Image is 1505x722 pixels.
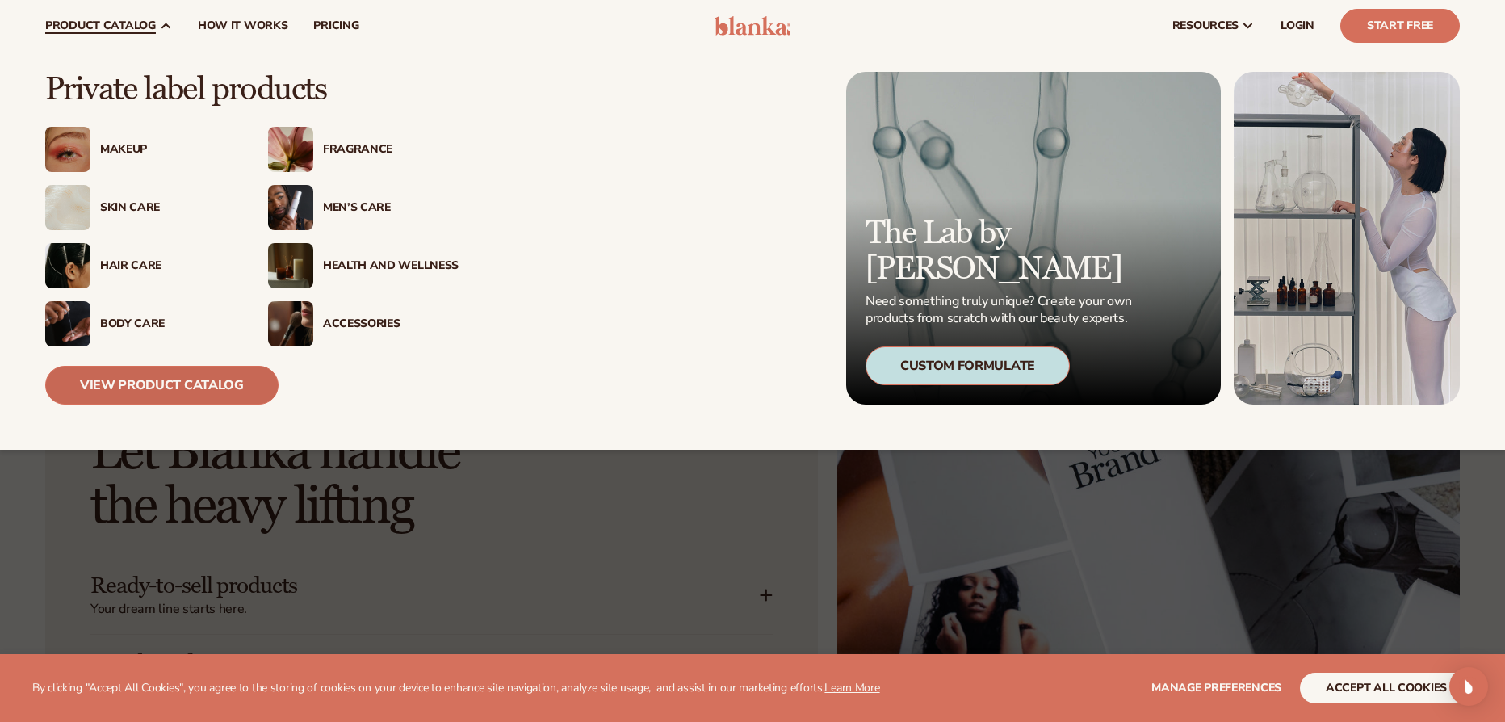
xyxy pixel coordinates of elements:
[100,259,236,273] div: Hair Care
[866,216,1137,287] p: The Lab by [PERSON_NAME]
[866,346,1070,385] div: Custom Formulate
[45,301,236,346] a: Male hand applying moisturizer. Body Care
[268,243,313,288] img: Candles and incense on table.
[45,301,90,346] img: Male hand applying moisturizer.
[198,19,288,32] span: How It Works
[45,127,236,172] a: Female with glitter eye makeup. Makeup
[824,680,879,695] a: Learn More
[268,185,313,230] img: Male holding moisturizer bottle.
[1281,19,1314,32] span: LOGIN
[100,317,236,331] div: Body Care
[1172,19,1239,32] span: resources
[100,201,236,215] div: Skin Care
[268,185,459,230] a: Male holding moisturizer bottle. Men’s Care
[268,301,459,346] a: Female with makeup brush. Accessories
[1449,667,1488,706] div: Open Intercom Messenger
[45,127,90,172] img: Female with glitter eye makeup.
[45,243,236,288] a: Female hair pulled back with clips. Hair Care
[715,16,791,36] img: logo
[1234,72,1460,405] img: Female in lab with equipment.
[45,185,236,230] a: Cream moisturizer swatch. Skin Care
[45,72,459,107] p: Private label products
[1151,673,1281,703] button: Manage preferences
[1300,673,1473,703] button: accept all cookies
[323,201,459,215] div: Men’s Care
[1340,9,1460,43] a: Start Free
[268,127,313,172] img: Pink blooming flower.
[45,366,279,405] a: View Product Catalog
[323,143,459,157] div: Fragrance
[1151,680,1281,695] span: Manage preferences
[268,301,313,346] img: Female with makeup brush.
[45,185,90,230] img: Cream moisturizer swatch.
[323,317,459,331] div: Accessories
[268,243,459,288] a: Candles and incense on table. Health And Wellness
[32,682,880,695] p: By clicking "Accept All Cookies", you agree to the storing of cookies on your device to enhance s...
[846,72,1221,405] a: Microscopic product formula. The Lab by [PERSON_NAME] Need something truly unique? Create your ow...
[45,243,90,288] img: Female hair pulled back with clips.
[45,19,156,32] span: product catalog
[866,293,1137,327] p: Need something truly unique? Create your own products from scratch with our beauty experts.
[313,19,358,32] span: pricing
[100,143,236,157] div: Makeup
[323,259,459,273] div: Health And Wellness
[268,127,459,172] a: Pink blooming flower. Fragrance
